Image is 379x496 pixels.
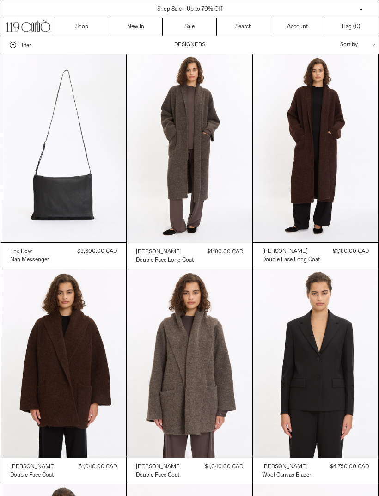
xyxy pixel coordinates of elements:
[207,248,243,256] div: $1,180.00 CAD
[205,463,243,471] div: $1,040.00 CAD
[136,248,182,256] div: [PERSON_NAME]
[333,247,369,256] div: $1,180.00 CAD
[262,463,308,471] div: [PERSON_NAME]
[1,269,127,458] img: Lauren Manoogian Double Face Coat in merlot
[136,256,194,264] a: Double Face Long Coat
[330,463,369,471] div: $4,750.00 CAD
[77,247,117,256] div: $3,600.00 CAD
[262,471,311,479] a: Wool Canvas Blazer
[217,18,271,36] a: Search
[163,18,217,36] a: Sale
[79,463,117,471] div: $1,040.00 CAD
[136,471,182,479] a: Double Face Coat
[10,472,54,479] div: Double Face Coat
[262,256,320,264] a: Double Face Long Coat
[10,247,49,256] a: The Row
[127,269,252,458] img: Lauren Manoogian Double Face Coat in grey taupe
[127,54,252,243] img: Lauren Manoogian Double Face Long Coat in grey taupe
[253,269,379,458] img: Jil Sander Wool Canvas Blazer in black
[18,42,31,48] span: Filter
[1,54,127,242] img: The Row Nan Messenger Bag
[10,256,49,264] a: Nan Messenger
[136,463,182,471] a: [PERSON_NAME]
[109,18,163,36] a: New In
[253,54,379,242] img: Lauren Manoogian Double Face Long Coat in merlot
[136,472,179,479] div: Double Face Coat
[10,471,56,479] a: Double Face Coat
[136,248,194,256] a: [PERSON_NAME]
[262,247,320,256] a: [PERSON_NAME]
[324,18,379,36] a: Bag ()
[55,18,109,36] a: Shop
[355,23,358,31] span: 0
[10,248,32,256] div: The Row
[355,23,360,31] span: )
[262,248,308,256] div: [PERSON_NAME]
[262,463,311,471] a: [PERSON_NAME]
[286,36,369,54] div: Sort by
[270,18,324,36] a: Account
[157,6,222,13] a: Shop Sale - Up to 70% Off
[136,257,194,264] div: Double Face Long Coat
[10,463,56,471] a: [PERSON_NAME]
